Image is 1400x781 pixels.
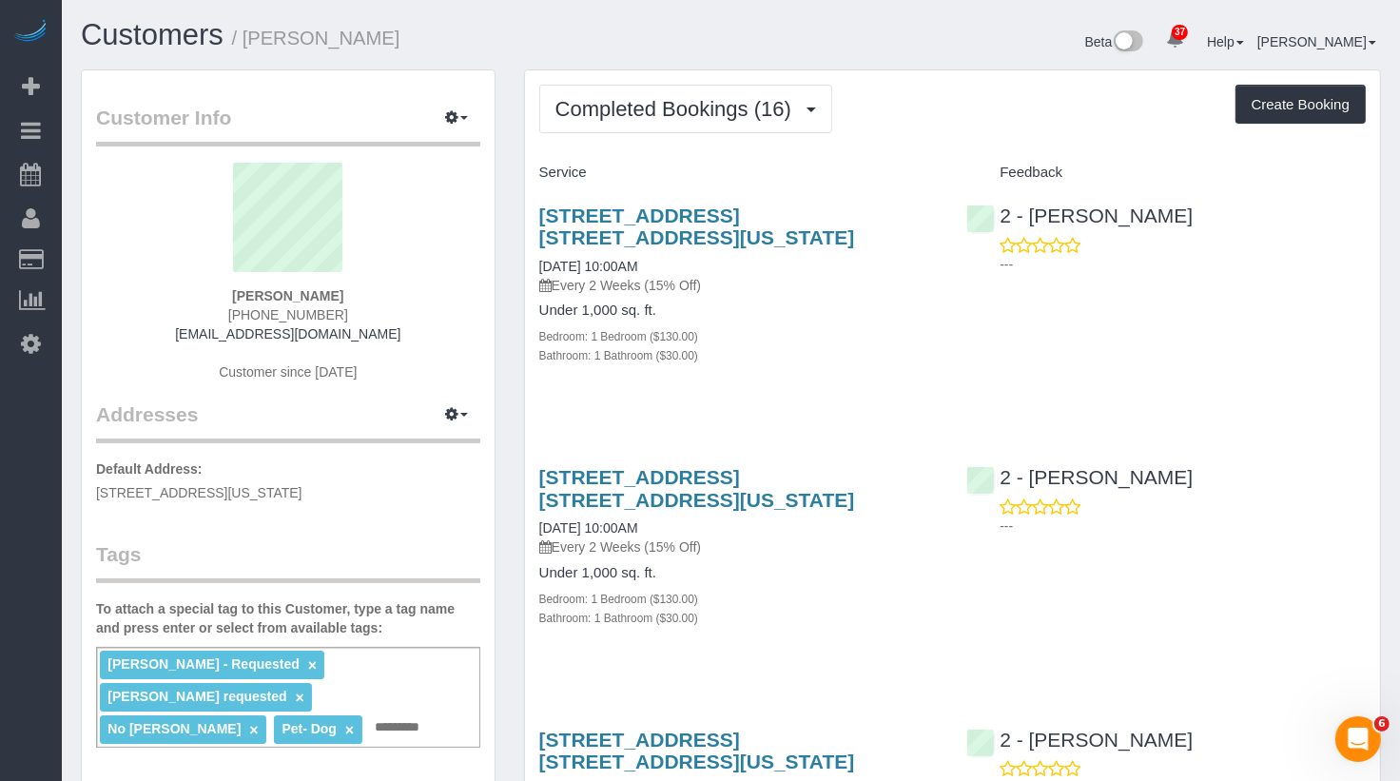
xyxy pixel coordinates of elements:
[345,722,354,738] a: ×
[1112,30,1143,55] img: New interface
[539,303,939,319] h4: Under 1,000 sq. ft.
[107,656,299,672] span: [PERSON_NAME] - Requested
[107,721,241,736] span: No [PERSON_NAME]
[219,364,357,380] span: Customer since [DATE]
[296,690,304,706] a: ×
[539,593,698,606] small: Bedroom: 1 Bedroom ($130.00)
[539,537,939,556] p: Every 2 Weeks (15% Off)
[539,565,939,581] h4: Under 1,000 sq. ft.
[539,276,939,295] p: Every 2 Weeks (15% Off)
[96,459,203,478] label: Default Address:
[308,657,317,674] a: ×
[966,205,1193,226] a: 2 - [PERSON_NAME]
[96,485,302,500] span: [STREET_ADDRESS][US_STATE]
[11,19,49,46] img: Automaid Logo
[1374,716,1390,732] span: 6
[232,288,343,303] strong: [PERSON_NAME]
[96,540,480,583] legend: Tags
[1335,716,1381,762] iframe: Intercom live chat
[1000,255,1366,274] p: ---
[539,330,698,343] small: Bedroom: 1 Bedroom ($130.00)
[249,722,258,738] a: ×
[539,520,638,536] a: [DATE] 10:00AM
[966,466,1193,488] a: 2 - [PERSON_NAME]
[1157,19,1194,61] a: 37
[539,729,855,772] a: [STREET_ADDRESS] [STREET_ADDRESS][US_STATE]
[1235,85,1366,125] button: Create Booking
[81,18,224,51] a: Customers
[282,721,337,736] span: Pet- Dog
[539,349,698,362] small: Bathroom: 1 Bathroom ($30.00)
[232,28,400,49] small: / [PERSON_NAME]
[555,97,801,121] span: Completed Bookings (16)
[1000,517,1366,536] p: ---
[966,729,1193,751] a: 2 - [PERSON_NAME]
[539,205,855,248] a: [STREET_ADDRESS] [STREET_ADDRESS][US_STATE]
[96,104,480,146] legend: Customer Info
[539,259,638,274] a: [DATE] 10:00AM
[1257,34,1376,49] a: [PERSON_NAME]
[539,612,698,625] small: Bathroom: 1 Bathroom ($30.00)
[539,466,855,510] a: [STREET_ADDRESS] [STREET_ADDRESS][US_STATE]
[966,165,1366,181] h4: Feedback
[1085,34,1144,49] a: Beta
[175,326,400,342] a: [EMAIL_ADDRESS][DOMAIN_NAME]
[1172,25,1188,40] span: 37
[539,165,939,181] h4: Service
[228,307,348,322] span: [PHONE_NUMBER]
[539,85,832,133] button: Completed Bookings (16)
[96,599,480,637] label: To attach a special tag to this Customer, type a tag name and press enter or select from availabl...
[107,689,286,704] span: [PERSON_NAME] requested
[1207,34,1244,49] a: Help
